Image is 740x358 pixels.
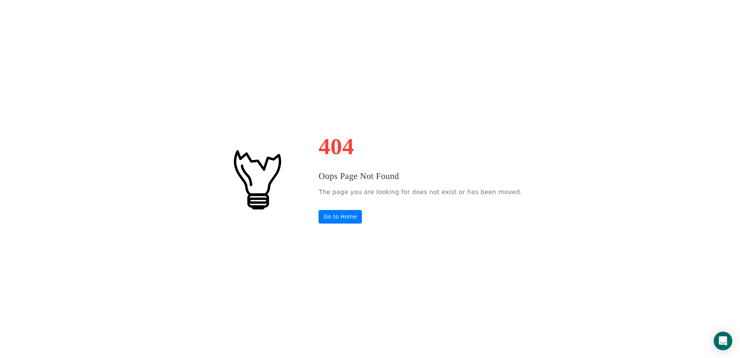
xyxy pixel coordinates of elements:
[319,170,522,183] h3: Oops Page Not Found
[714,332,732,350] div: Open Intercom Messenger
[319,210,362,224] a: Go to Home
[319,135,522,158] h1: 404
[218,140,295,218] img: #
[319,186,522,198] p: The page you are looking for does not exist or has been moved.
